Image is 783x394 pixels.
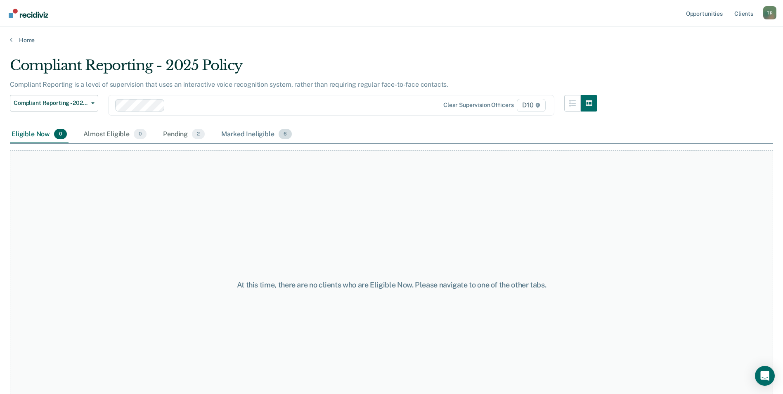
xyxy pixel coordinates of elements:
div: Compliant Reporting - 2025 Policy [10,57,597,81]
button: Compliant Reporting - 2025 Policy [10,95,98,112]
div: Eligible Now0 [10,126,69,144]
span: D10 [517,99,545,112]
img: Recidiviz [9,9,48,18]
div: Clear supervision officers [443,102,513,109]
span: 6 [279,129,292,140]
span: 2 [192,129,205,140]
a: Home [10,36,773,44]
button: Profile dropdown button [763,6,776,19]
span: Compliant Reporting - 2025 Policy [14,100,88,107]
span: 0 [134,129,147,140]
span: 0 [54,129,67,140]
p: Compliant Reporting is a level of supervision that uses an interactive voice recognition system, ... [10,81,448,88]
div: Open Intercom Messenger [755,366,775,386]
div: Marked Ineligible6 [220,126,293,144]
div: Pending2 [161,126,206,144]
div: T R [763,6,776,19]
div: Almost Eligible0 [82,126,148,144]
div: At this time, there are no clients who are Eligible Now. Please navigate to one of the other tabs. [201,280,582,290]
